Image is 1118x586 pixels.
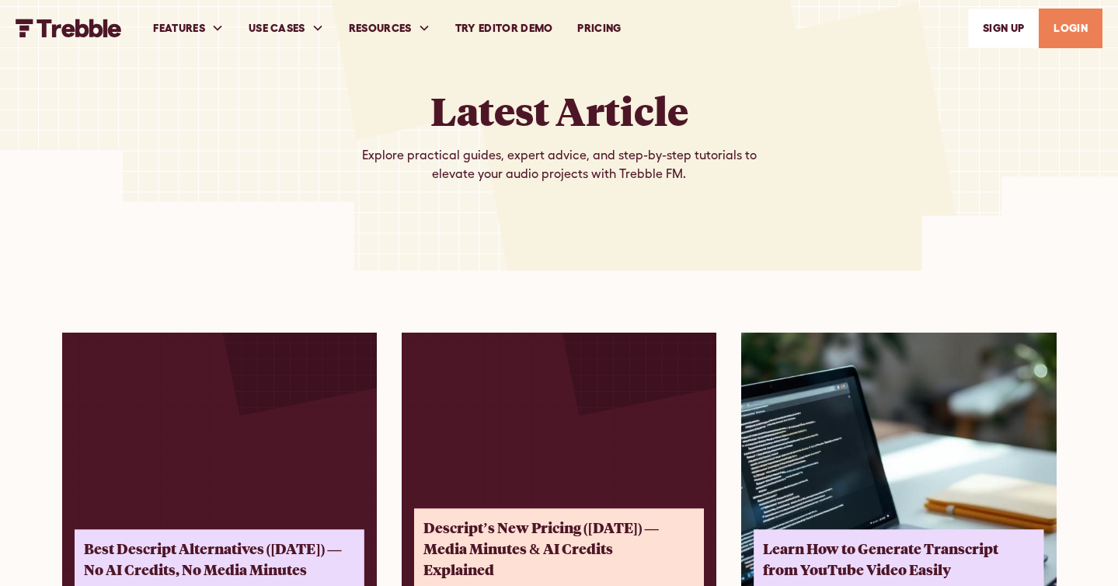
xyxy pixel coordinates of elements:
div: RESOURCES [349,20,412,37]
div: Descript’s New Pricing ([DATE]) — Media Minutes & AI Credits Explained [423,518,685,581]
div: USE CASES [249,20,305,37]
a: SIGn UP [968,9,1039,48]
div: USE CASES [236,2,336,55]
div: Learn How to Generate Transcript from YouTube Video Easily [763,539,1025,581]
a: PRICING [565,2,633,55]
a: Try Editor Demo [443,2,566,55]
div: Best Descript Alternatives ([DATE]) — No AI Credits, No Media Minutes [84,539,346,581]
a: home [16,19,122,37]
div: FEATURES [153,20,205,37]
h2: Latest Article [430,87,688,134]
a: LOGIN [1039,9,1102,48]
div: RESOURCES [336,2,443,55]
div: Explore practical guides, expert advice, and step-by-step tutorials to elevate your audio project... [342,146,777,183]
div: FEATURES [141,2,236,55]
img: Trebble FM Logo [16,19,122,37]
